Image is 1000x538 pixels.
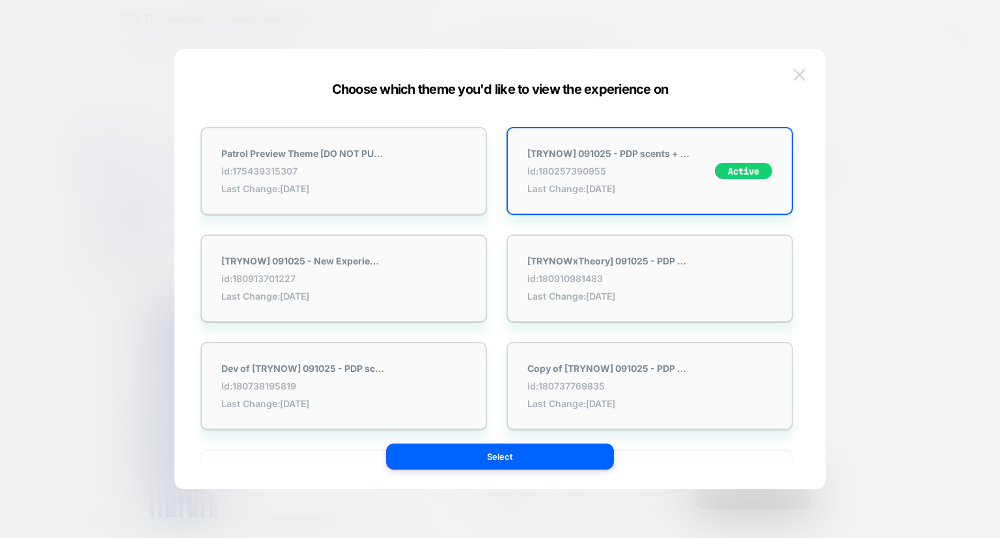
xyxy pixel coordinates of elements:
span: id: 175439315307 [221,165,384,177]
span: Last Change: [DATE] [221,183,384,194]
strong: Dev of [TRYNOW] 091025 - PDP scents + Simple b... [221,363,384,374]
span: id: 180738195819 [221,380,384,391]
strong: Patrol Preview Theme [DO NOT PUBLISH OR DUPLICATE] [221,148,384,159]
strong: [TRYNOW] 091025 - New Experience [221,255,384,266]
span: Last Change: [DATE] [221,398,384,409]
span: id: 180913701227 [221,273,384,284]
div: Choose which theme you'd like to view the experience on [174,81,826,97]
button: Select [386,444,614,470]
span: Last Change: [DATE] [221,290,384,302]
